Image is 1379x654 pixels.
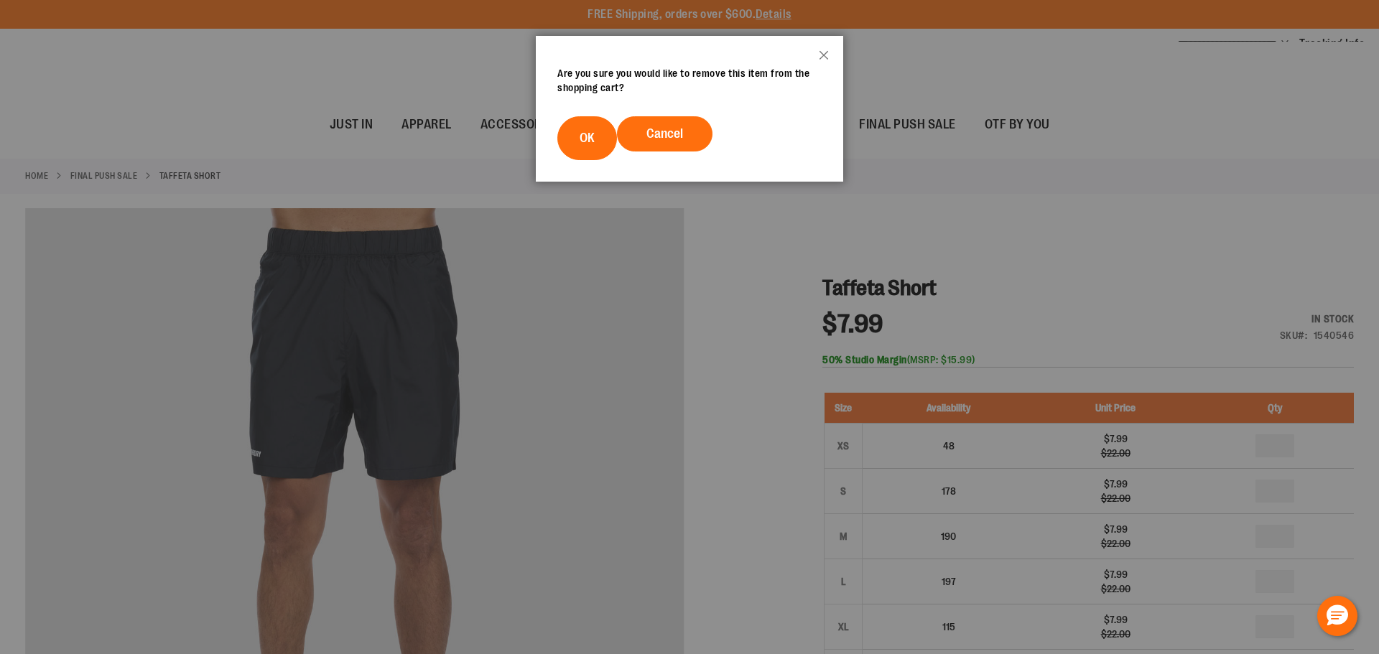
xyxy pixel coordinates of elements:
button: OK [557,116,617,160]
span: Cancel [646,126,683,141]
div: Are you sure you would like to remove this item from the shopping cart? [557,66,822,95]
span: OK [580,131,595,145]
button: Cancel [617,116,712,151]
button: Hello, have a question? Let’s chat. [1317,596,1357,636]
